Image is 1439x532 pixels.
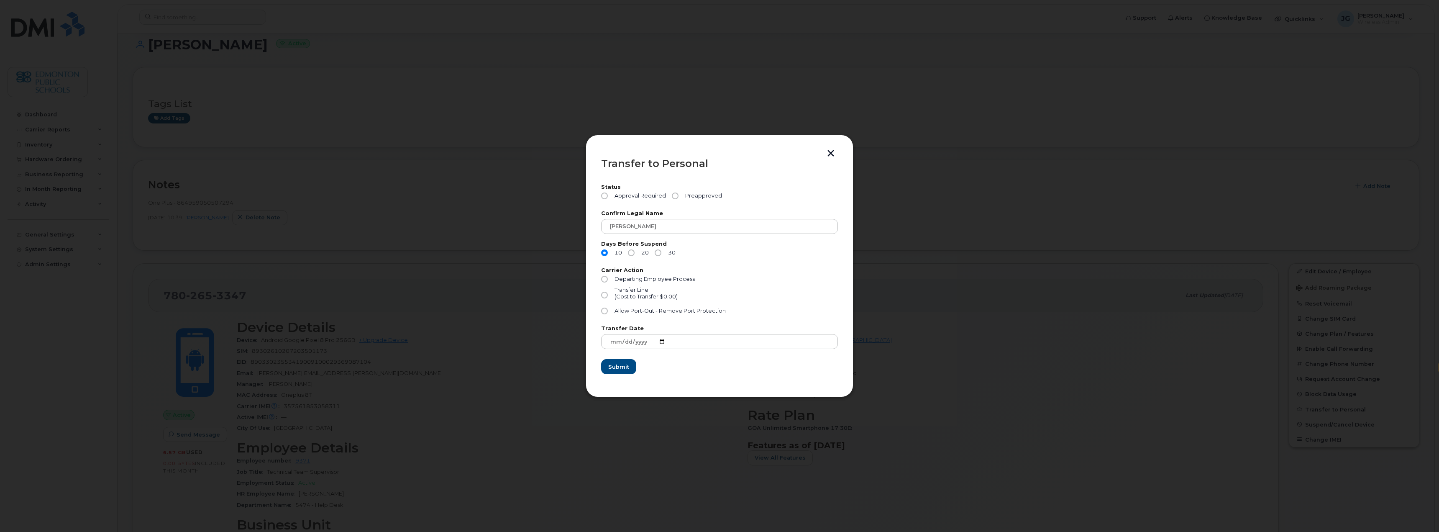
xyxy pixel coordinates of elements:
[638,249,649,256] span: 20
[601,185,838,190] label: Status
[611,193,666,199] span: Approval Required
[601,268,838,273] label: Carrier Action
[601,193,608,199] input: Approval Required
[672,193,679,199] input: Preapproved
[611,249,622,256] span: 10
[601,249,608,256] input: 10
[615,276,695,282] span: Departing Employee Process
[628,249,635,256] input: 20
[601,308,608,314] input: Allow Port-Out - Remove Port Protection
[665,249,676,256] span: 30
[608,363,629,371] span: Submit
[601,292,608,298] input: Transfer Line(Cost to Transfer $0.00)
[601,159,838,169] div: Transfer to Personal
[601,276,608,283] input: Departing Employee Process
[601,326,838,332] label: Transfer Date
[601,211,838,216] label: Confirm Legal Name
[615,293,678,300] div: (Cost to Transfer $0.00)
[615,287,648,293] span: Transfer Line
[682,193,722,199] span: Preapproved
[601,242,838,247] label: Days Before Suspend
[601,359,636,374] button: Submit
[655,249,661,256] input: 30
[615,308,726,314] span: Allow Port-Out - Remove Port Protection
